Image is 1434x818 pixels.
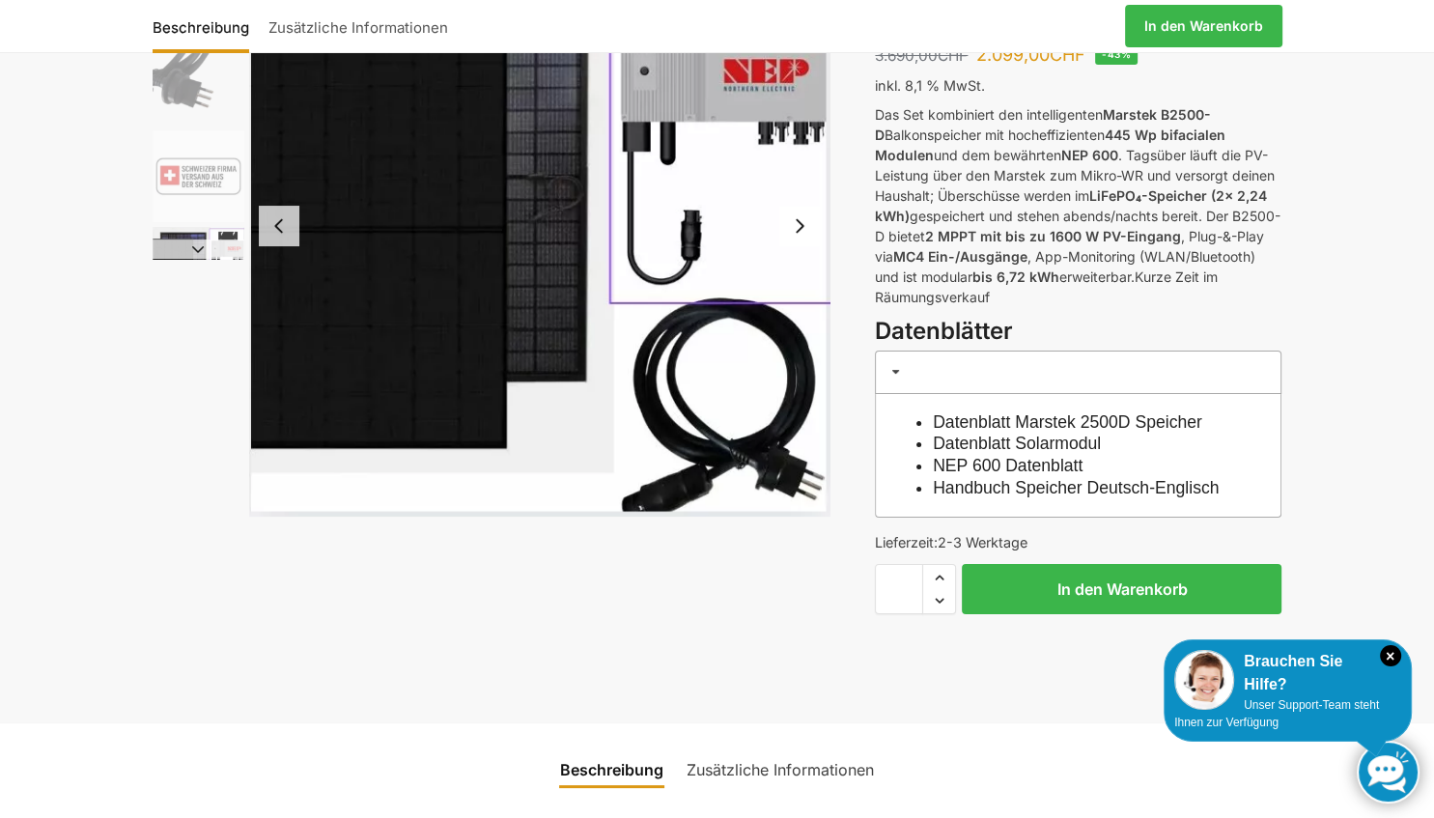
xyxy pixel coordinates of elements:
span: inkl. 8,1 % MwSt. [875,77,985,94]
bdi: 2.099,00 [976,44,1085,65]
span: CHF [938,46,968,65]
li: 3 / 9 [148,31,244,127]
button: Next slide [779,206,820,246]
strong: MC4 Ein-/Ausgänge [893,248,1027,265]
strong: bis 6,72 kWh [972,268,1059,285]
span: -43% [1095,44,1138,65]
iframe: Sicherer Rahmen für schnelle Bezahlvorgänge [871,626,1285,680]
a: Zusätzliche Informationen [675,747,886,793]
a: Beschreibung [548,747,675,793]
li: 4 / 9 [148,127,244,224]
span: 2-3 Werktage [938,534,1027,550]
a: Beschreibung [153,3,259,49]
a: Datenblatt Marstek 2500D Speicher [933,412,1202,432]
a: NEP 600 Datenblatt [933,456,1083,475]
a: Zusätzliche Informationen [259,3,458,49]
span: Increase quantity [923,565,955,590]
span: Unser Support-Team steht Ihnen zur Verfügung [1174,698,1379,729]
img: Anschlusskabel-3meter_schweizer-stecker [153,34,244,126]
button: Next slide [153,240,244,259]
button: Previous slide [259,206,299,246]
span: CHF [1050,44,1085,65]
h3: Datenblätter [875,315,1281,349]
button: In den Warenkorb [962,564,1281,614]
i: Schließen [1380,645,1401,666]
a: In den Warenkorb [1125,5,1282,47]
span: Reduce quantity [923,588,955,613]
strong: 2 MPPT mit bis zu 1600 W PV-Eingang [925,228,1181,244]
p: Das Set kombiniert den intelligenten Balkonspeicher mit hocheffizienten und dem bewährten . Tagsü... [875,104,1281,307]
input: Produktmenge [875,564,923,614]
li: 5 / 9 [148,224,244,321]
strong: NEP 600 [1061,147,1118,163]
a: Handbuch Speicher Deutsch-Englisch [933,478,1219,497]
div: Brauchen Sie Hilfe? [1174,650,1401,696]
img: Customer service [1174,650,1234,710]
bdi: 3.690,00 [875,46,968,65]
a: Datenblatt Solarmodul [933,434,1101,453]
img: Balkonkraftwerk 860 [153,227,244,319]
span: Lieferzeit: [875,534,1027,550]
img: ChatGPT Image 29. März 2025, 12_41_06 [153,130,244,222]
